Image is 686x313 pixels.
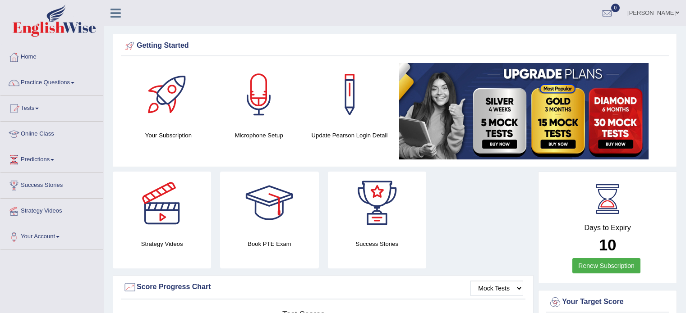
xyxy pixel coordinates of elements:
a: Practice Questions [0,70,103,93]
h4: Book PTE Exam [220,239,318,249]
a: Success Stories [0,173,103,195]
a: Strategy Videos [0,199,103,221]
a: Online Class [0,122,103,144]
a: Predictions [0,147,103,170]
div: Score Progress Chart [123,281,523,294]
a: Your Account [0,224,103,247]
div: Your Target Score [548,295,667,309]
a: Tests [0,96,103,118]
h4: Update Pearson Login Detail [309,131,391,140]
h4: Microphone Setup [218,131,300,140]
span: 0 [611,4,620,12]
h4: Days to Expiry [548,224,667,232]
h4: Strategy Videos [113,239,211,249]
h4: Your Subscription [128,131,209,140]
img: small5.jpg [399,63,649,159]
a: Renew Subscription [572,258,640,273]
b: 10 [599,236,617,254]
div: Getting Started [123,39,667,53]
h4: Success Stories [328,239,426,249]
a: Home [0,45,103,67]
